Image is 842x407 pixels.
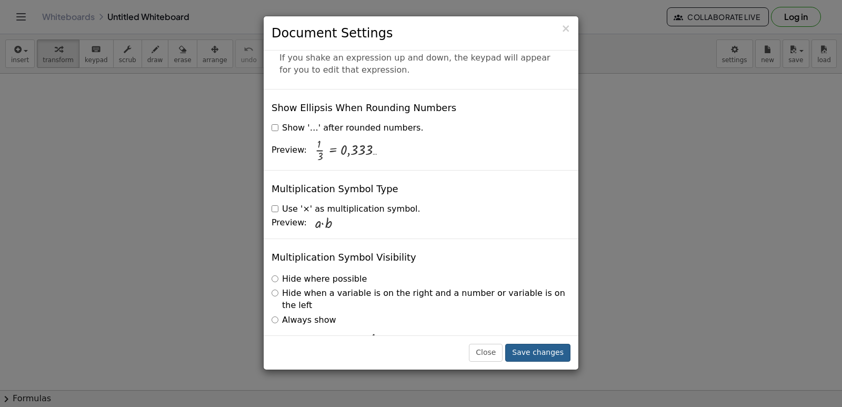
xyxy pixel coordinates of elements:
[272,144,307,156] span: Preview:
[272,203,420,215] label: Use '×' as multiplication symbol.
[272,122,423,134] label: Show '…' after rounded numbers.
[272,184,398,194] h4: Multiplication Symbol Type
[279,52,563,76] p: If you shake an expression up and down, the keypad will appear for you to edit that expression.
[272,103,456,113] h4: Show Ellipsis When Rounding Numbers
[272,314,336,326] label: Always show
[272,273,367,285] label: Hide where possible
[272,217,307,229] span: Preview:
[272,287,570,312] label: Hide when a variable is on the right and a number or variable is on the left
[561,22,570,35] span: ×
[272,24,570,42] h3: Document Settings
[272,316,278,323] input: Always show
[505,344,570,362] button: Save changes
[272,205,278,212] input: Use '×' as multiplication symbol.
[561,23,570,34] button: Close
[272,252,416,263] h4: Multiplication Symbol Visibility
[272,290,278,296] input: Hide when a variable is on the right and a number or variable is on the left
[272,275,278,282] input: Hide where possible
[272,124,278,131] input: Show '…' after rounded numbers.
[469,344,503,362] button: Close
